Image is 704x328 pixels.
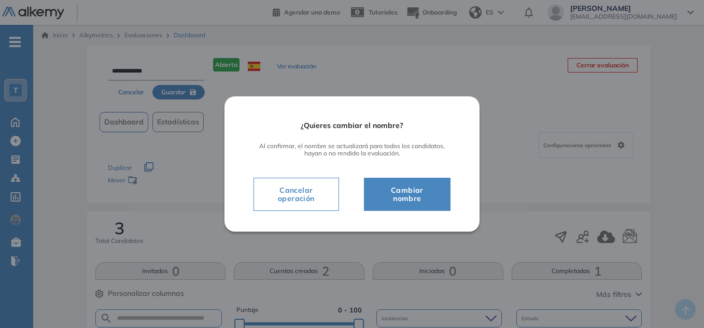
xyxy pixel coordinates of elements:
[262,184,330,205] span: Cancelar operación
[517,208,704,328] iframe: Chat Widget
[377,184,438,205] span: Cambiar nombre
[517,208,704,328] div: Widget de chat
[364,178,450,211] button: Cambiar nombre
[254,142,450,158] span: Al confirmar, el nombre se actualizará para todos los candidatos, hayan o no rendido la evaluación.
[254,178,339,211] button: Cancelar operación
[254,121,450,130] span: ¿Quieres cambiar el nombre?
